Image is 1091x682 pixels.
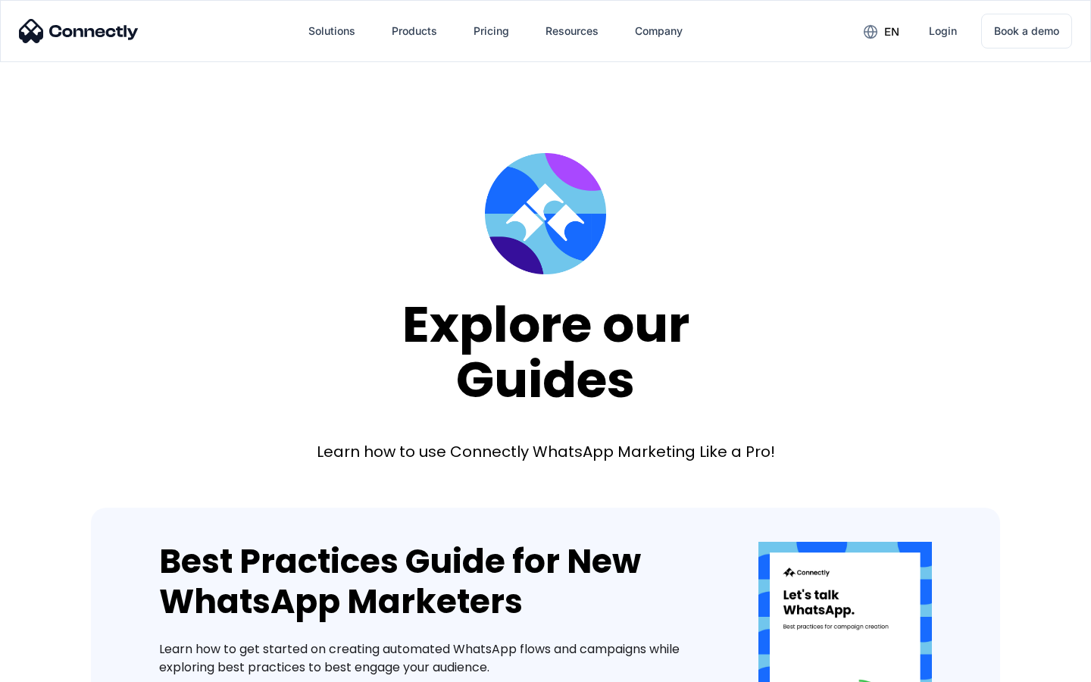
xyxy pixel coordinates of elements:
[402,297,689,407] div: Explore our Guides
[929,20,957,42] div: Login
[15,655,91,677] aside: Language selected: English
[317,441,775,462] div: Learn how to use Connectly WhatsApp Marketing Like a Pro!
[981,14,1072,48] a: Book a demo
[159,542,713,622] div: Best Practices Guide for New WhatsApp Marketers
[461,13,521,49] a: Pricing
[30,655,91,677] ul: Language list
[545,20,599,42] div: Resources
[308,20,355,42] div: Solutions
[635,20,683,42] div: Company
[884,21,899,42] div: en
[159,640,713,677] div: Learn how to get started on creating automated WhatsApp flows and campaigns while exploring best ...
[392,20,437,42] div: Products
[917,13,969,49] a: Login
[19,19,139,43] img: Connectly Logo
[474,20,509,42] div: Pricing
